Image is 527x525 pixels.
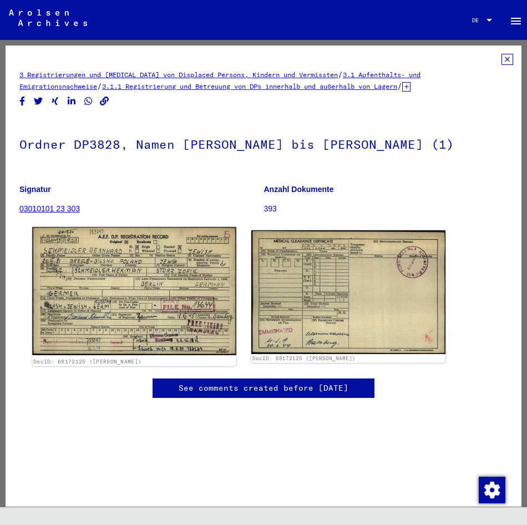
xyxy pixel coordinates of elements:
p: 393 [264,203,508,215]
img: Arolsen_neg.svg [9,9,87,26]
img: 001.jpg [32,227,236,355]
span: / [338,69,343,79]
button: Toggle sidenav [505,9,527,31]
mat-icon: Side nav toggle icon [509,14,523,28]
a: 3.1.1 Registrierung und Betreuung von DPs innerhalb und außerhalb von Lagern [102,82,397,90]
span: DE [472,17,484,23]
img: 002.jpg [251,230,445,354]
span: / [397,81,402,91]
a: 03010101 23 303 [19,204,80,213]
div: Zustimmung ändern [478,476,505,503]
b: Anzahl Dokumente [264,185,334,194]
button: Share on Twitter [33,94,44,108]
a: DocID: 69172125 ([PERSON_NAME]) [33,359,141,365]
button: Share on Facebook [17,94,28,108]
img: Zustimmung ändern [479,477,505,503]
a: See comments created before [DATE] [179,382,348,394]
button: Share on LinkedIn [66,94,78,108]
h1: Ordner DP3828, Namen [PERSON_NAME] bis [PERSON_NAME] (1) [19,119,508,168]
b: Signatur [19,185,51,194]
a: DocID: 69172125 ([PERSON_NAME]) [252,355,356,361]
button: Copy link [99,94,110,108]
button: Share on Xing [49,94,61,108]
button: Share on WhatsApp [83,94,94,108]
a: 3 Registrierungen und [MEDICAL_DATA] von Displaced Persons, Kindern und Vermissten [19,70,338,79]
span: / [97,81,102,91]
